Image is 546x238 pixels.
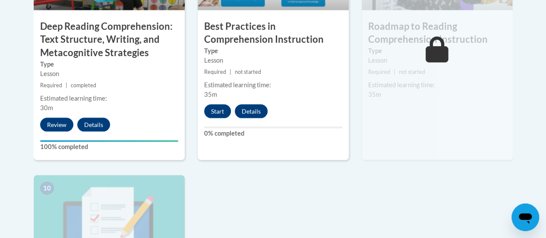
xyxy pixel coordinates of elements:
[204,46,342,56] label: Type
[394,69,395,75] span: |
[204,69,226,75] span: Required
[204,56,342,65] div: Lesson
[368,46,506,56] label: Type
[40,140,178,142] div: Your progress
[511,203,539,231] iframe: Button to launch messaging window
[40,118,73,132] button: Review
[204,105,231,118] button: Start
[368,91,381,98] span: 35m
[204,129,342,138] label: 0% completed
[362,20,513,47] h3: Roadmap to Reading Comprehension Instruction
[40,142,178,152] label: 100% completed
[235,105,268,118] button: Details
[40,182,54,195] span: 10
[204,91,217,98] span: 35m
[235,69,261,75] span: not started
[368,56,506,65] div: Lesson
[34,20,185,60] h3: Deep Reading Comprehension: Text Structure, Writing, and Metacognitive Strategies
[40,94,178,103] div: Estimated learning time:
[368,69,390,75] span: Required
[66,82,67,89] span: |
[40,82,62,89] span: Required
[399,69,425,75] span: not started
[198,20,349,47] h3: Best Practices in Comprehension Instruction
[40,60,178,69] label: Type
[230,69,231,75] span: |
[368,80,506,90] div: Estimated learning time:
[71,82,96,89] span: completed
[40,69,178,79] div: Lesson
[77,118,110,132] button: Details
[204,80,342,90] div: Estimated learning time:
[40,104,53,111] span: 30m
